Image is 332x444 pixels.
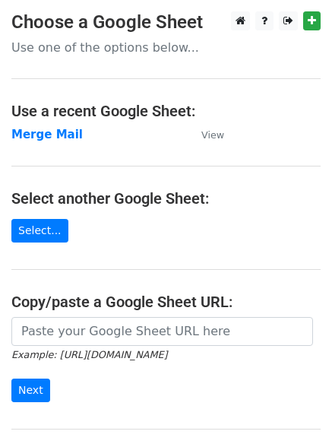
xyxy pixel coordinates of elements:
[186,128,224,141] a: View
[201,129,224,141] small: View
[11,293,321,311] h4: Copy/paste a Google Sheet URL:
[11,317,313,346] input: Paste your Google Sheet URL here
[11,11,321,33] h3: Choose a Google Sheet
[11,219,68,243] a: Select...
[11,102,321,120] h4: Use a recent Google Sheet:
[11,40,321,55] p: Use one of the options below...
[11,189,321,208] h4: Select another Google Sheet:
[11,349,167,360] small: Example: [URL][DOMAIN_NAME]
[11,379,50,402] input: Next
[11,128,83,141] a: Merge Mail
